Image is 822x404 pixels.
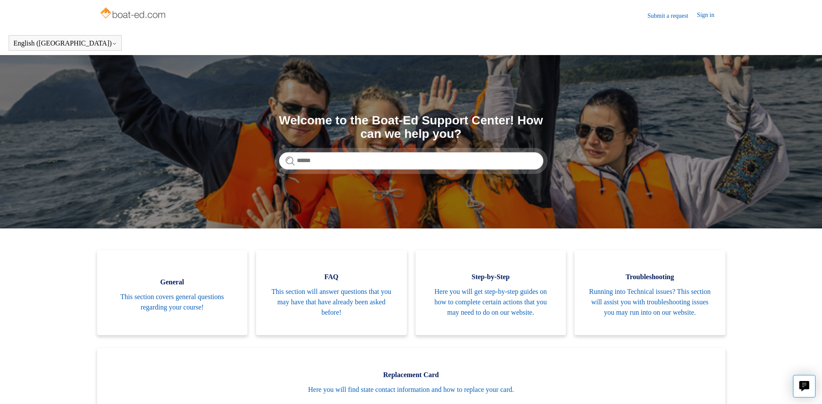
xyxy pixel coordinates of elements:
[99,5,168,23] img: Boat-Ed Help Center home page
[697,10,723,21] a: Sign in
[575,250,725,335] a: Troubleshooting Running into Technical issues? This section will assist you with troubleshooting ...
[110,292,235,313] span: This section covers general questions regarding your course!
[588,287,712,318] span: Running into Technical issues? This section will assist you with troubleshooting issues you may r...
[429,272,553,282] span: Step-by-Step
[416,250,566,335] a: Step-by-Step Here you will get step-by-step guides on how to complete certain actions that you ma...
[279,114,543,141] h1: Welcome to the Boat-Ed Support Center! How can we help you?
[793,375,816,397] button: Live chat
[269,287,394,318] span: This section will answer questions that you may have that have already been asked before!
[110,277,235,287] span: General
[269,272,394,282] span: FAQ
[97,250,248,335] a: General This section covers general questions regarding your course!
[429,287,553,318] span: Here you will get step-by-step guides on how to complete certain actions that you may need to do ...
[279,152,543,169] input: Search
[110,384,712,395] span: Here you will find state contact information and how to replace your card.
[110,370,712,380] span: Replacement Card
[13,39,117,47] button: English ([GEOGRAPHIC_DATA])
[256,250,407,335] a: FAQ This section will answer questions that you may have that have already been asked before!
[647,11,697,20] a: Submit a request
[588,272,712,282] span: Troubleshooting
